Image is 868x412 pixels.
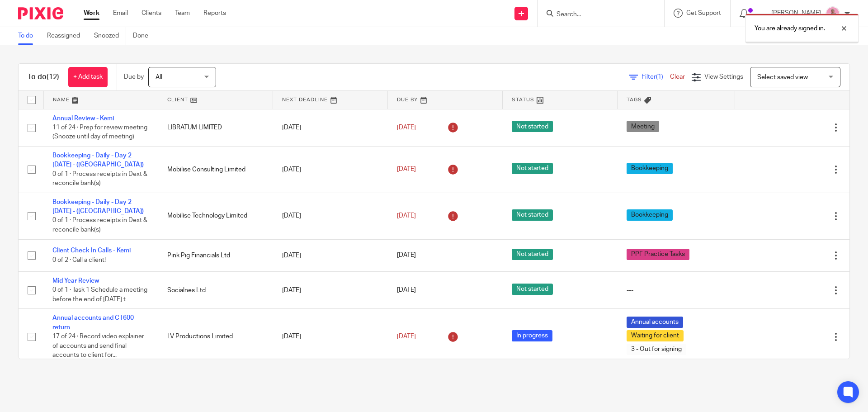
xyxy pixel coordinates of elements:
[627,344,686,355] span: 3 - Out for signing
[142,9,161,18] a: Clients
[704,74,743,80] span: View Settings
[47,73,59,81] span: (12)
[826,6,840,21] img: Bio%20-%20Kemi%20.png
[642,74,670,80] span: Filter
[52,115,114,122] a: Annual Review - Kemi
[158,271,273,308] td: Socialnes Ltd
[94,27,126,45] a: Snoozed
[627,286,726,295] div: ---
[52,124,147,140] span: 11 of 24 · Prep for review meeting (Snooze until day of meeting)
[52,333,144,358] span: 17 of 24 · Record video explainer of accounts and send final accounts to client for...
[133,27,155,45] a: Done
[158,239,273,271] td: Pink Pig Financials Ltd
[273,146,388,193] td: [DATE]
[273,239,388,271] td: [DATE]
[757,74,808,81] span: Select saved view
[397,124,416,131] span: [DATE]
[203,9,226,18] a: Reports
[175,9,190,18] a: Team
[397,333,416,340] span: [DATE]
[52,171,147,187] span: 0 of 1 · Process receipts in Dext & reconcile bank(s)
[52,152,144,168] a: Bookkeeping - Daily - Day 2 [DATE] - ([GEOGRAPHIC_DATA])
[158,193,273,239] td: Mobilise Technology Limited
[52,218,147,233] span: 0 of 1 · Process receipts in Dext & reconcile bank(s)
[627,209,673,221] span: Bookkeeping
[670,74,685,80] a: Clear
[124,72,144,81] p: Due by
[397,213,416,219] span: [DATE]
[397,166,416,173] span: [DATE]
[52,287,147,303] span: 0 of 1 · Task 1 Schedule a meeting before the end of [DATE] t
[158,109,273,146] td: LIBRATUM LIMITED
[113,9,128,18] a: Email
[397,287,416,294] span: [DATE]
[512,284,553,295] span: Not started
[273,193,388,239] td: [DATE]
[273,109,388,146] td: [DATE]
[397,252,416,259] span: [DATE]
[52,278,99,284] a: Mid Year Review
[84,9,99,18] a: Work
[627,163,673,174] span: Bookkeeping
[52,247,131,254] a: Client Check In Calls - Kemi
[156,74,162,81] span: All
[512,330,552,341] span: In progress
[755,24,825,33] p: You are already signed in.
[18,27,40,45] a: To do
[18,7,63,19] img: Pixie
[512,209,553,221] span: Not started
[47,27,87,45] a: Reassigned
[52,199,144,214] a: Bookkeeping - Daily - Day 2 [DATE] - ([GEOGRAPHIC_DATA])
[52,257,106,263] span: 0 of 2 · Call a client!
[68,67,108,87] a: + Add task
[512,249,553,260] span: Not started
[52,315,134,330] a: Annual accounts and CT600 return
[158,146,273,193] td: Mobilise Consulting Limited
[627,97,642,102] span: Tags
[273,271,388,308] td: [DATE]
[627,330,684,341] span: Waiting for client
[627,317,683,328] span: Annual accounts
[656,74,663,80] span: (1)
[627,249,689,260] span: PPF Practice Tasks
[512,121,553,132] span: Not started
[158,309,273,365] td: LV Productions Limited
[512,163,553,174] span: Not started
[627,121,659,132] span: Meeting
[28,72,59,82] h1: To do
[273,309,388,365] td: [DATE]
